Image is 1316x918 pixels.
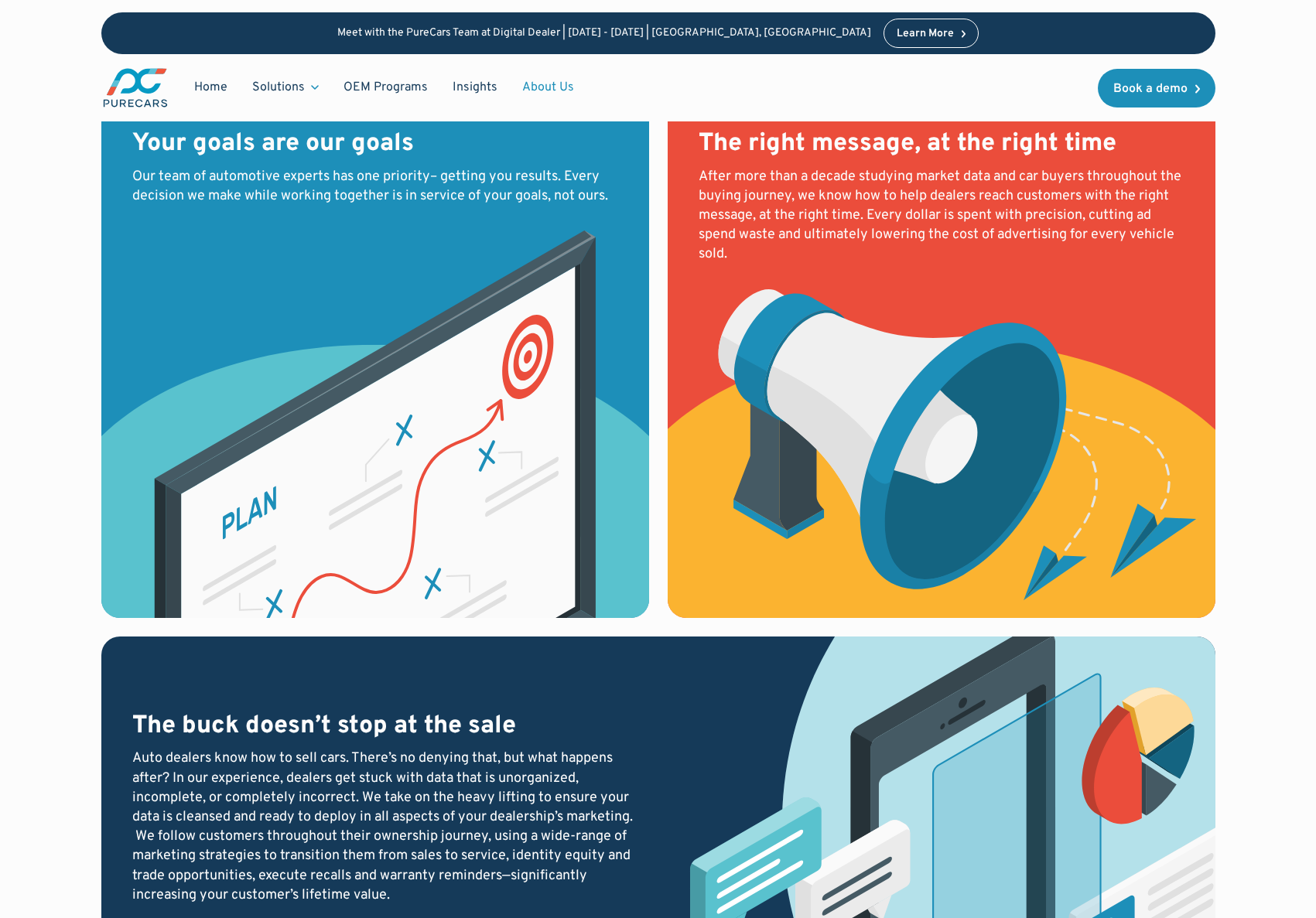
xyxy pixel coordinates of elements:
[331,73,440,102] a: OEM Programs
[132,711,634,743] h3: The buck doesn’t stop at the sale
[101,67,169,109] img: purecars logo
[897,29,954,39] div: Learn More
[668,289,1215,618] img: megaphone illustration representing a campaign
[884,19,979,48] a: Learn More
[132,749,634,905] div: Auto dealers know how to sell cars. There’s no denying that, but what happens after? In our exper...
[337,27,871,40] p: Meet with the PureCars Team at Digital Dealer | [DATE] - [DATE] | [GEOGRAPHIC_DATA], [GEOGRAPHIC_...
[101,67,169,109] a: main
[132,167,618,206] div: Our team of automotive experts has one priority– getting you results. Every decision we make whil...
[1113,83,1188,95] div: Book a demo
[699,167,1184,264] div: After more than a decade studying market data and car buyers throughout the buying journey, we kn...
[240,73,331,102] div: Solutions
[1098,69,1215,107] a: Book a demo
[440,73,510,102] a: Insights
[699,128,1184,161] h3: The right message, at the right time
[510,73,586,102] a: About Us
[101,230,649,618] img: roadmap illustration
[132,128,618,161] h3: Your goals are our goals
[182,73,240,102] a: Home
[252,79,305,96] div: Solutions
